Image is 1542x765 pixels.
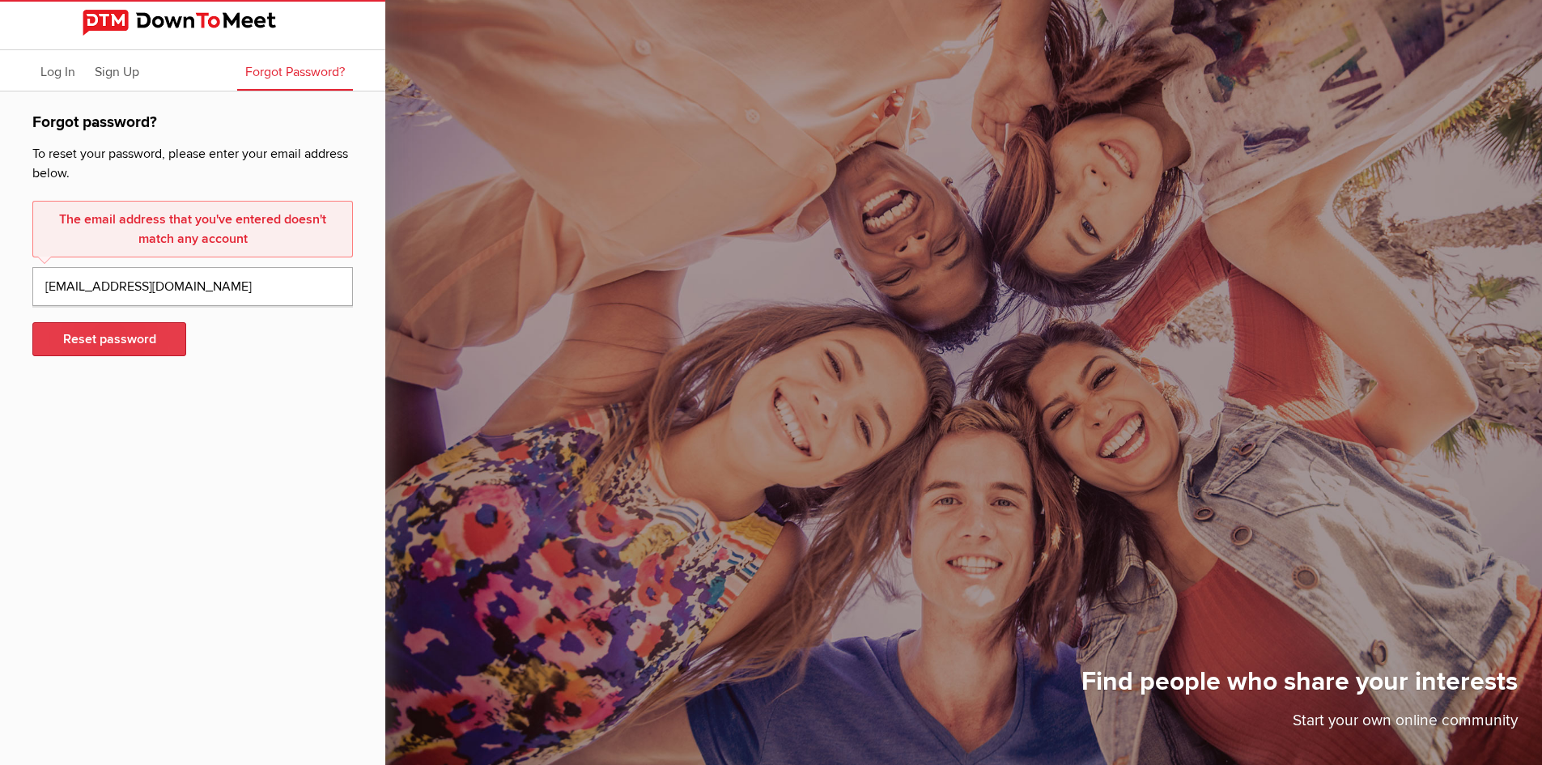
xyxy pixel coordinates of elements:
a: Forgot Password? [237,50,353,91]
p: Start your own online community [1081,709,1518,741]
input: Email@address.com [32,267,353,306]
a: Log In [32,50,83,91]
div: The email address that you've entered doesn't match any account [32,201,353,257]
span: Forgot Password? [245,64,345,80]
p: To reset your password, please enter your email address below. [32,144,353,191]
span: Log In [40,64,75,80]
img: DownToMeet [83,10,303,36]
span: Sign Up [95,64,139,80]
button: Reset password [32,322,186,356]
h1: Forgot password? [32,111,353,144]
h1: Find people who share your interests [1081,665,1518,709]
a: Sign Up [87,50,147,91]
